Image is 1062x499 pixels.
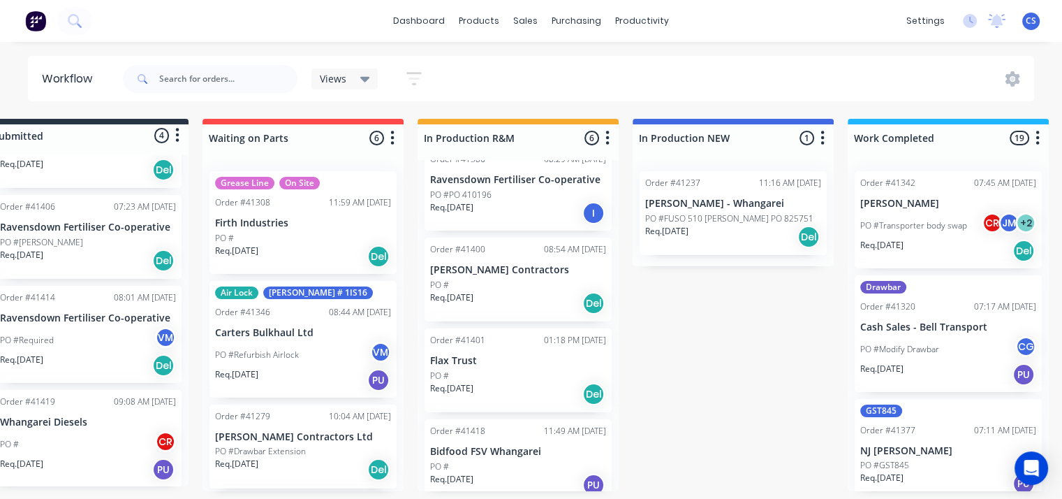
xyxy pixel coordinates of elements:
[430,382,473,395] p: Req. [DATE]
[452,10,506,31] div: products
[152,249,175,272] div: Del
[215,232,234,245] p: PO #
[1015,336,1036,357] div: CG
[544,243,606,256] div: 08:54 AM [DATE]
[430,264,606,276] p: [PERSON_NAME] Contractors
[860,281,906,294] div: Drawbar
[430,153,485,166] div: Order #41386
[1012,240,1035,262] div: Del
[430,425,485,437] div: Order #41418
[582,383,605,405] div: Del
[329,410,391,423] div: 10:04 AM [DATE]
[430,201,473,214] p: Req. [DATE]
[159,65,297,93] input: Search for orders...
[860,198,1036,210] p: [PERSON_NAME]
[974,424,1036,437] div: 07:11 AM [DATE]
[425,328,612,412] div: Order #4140101:18 PM [DATE]Flax TrustPO #Req.[DATE]Del
[215,306,270,319] div: Order #41346
[860,424,915,437] div: Order #41377
[759,177,821,189] div: 11:16 AM [DATE]
[1015,451,1048,485] div: Open Intercom Messenger
[367,458,390,481] div: Del
[855,171,1042,268] div: Order #4134207:45 AM [DATE][PERSON_NAME]PO #Transporter body swapCRJM+2Req.[DATE]Del
[42,71,99,87] div: Workflow
[582,202,605,224] div: I
[114,396,176,408] div: 09:08 AM [DATE]
[860,405,902,417] div: GST845
[367,245,390,268] div: Del
[329,196,391,209] div: 11:59 AM [DATE]
[386,10,452,31] a: dashboard
[430,291,473,304] p: Req. [DATE]
[430,243,485,256] div: Order #41400
[114,201,176,213] div: 07:23 AM [DATE]
[430,334,485,347] div: Order #41401
[152,458,175,481] div: PU
[430,370,449,382] p: PO #
[608,10,676,31] div: productivity
[215,431,391,443] p: [PERSON_NAME] Contractors Ltd
[1012,363,1035,386] div: PU
[506,10,545,31] div: sales
[860,219,967,232] p: PO #Transporter body swap
[545,10,608,31] div: purchasing
[860,363,904,375] p: Req. [DATE]
[215,196,270,209] div: Order #41308
[860,445,1036,457] p: NJ [PERSON_NAME]
[215,327,391,339] p: Carters Bulkhaul Ltd
[860,343,939,356] p: PO #Modify Drawbar
[425,128,612,231] div: Order #4138608:29 AM [DATE]Ravensdown Fertiliser Co-operativePO #PO 410196Req.[DATE]I
[974,301,1036,313] div: 07:17 AM [DATE]
[215,458,258,470] p: Req. [DATE]
[860,472,904,484] p: Req. [DATE]
[860,459,909,472] p: PO #GST845
[215,217,391,229] p: Firth Industries
[1026,15,1036,27] span: CS
[215,245,258,257] p: Req. [DATE]
[152,159,175,181] div: Del
[430,355,606,367] p: Flax Trust
[209,171,397,274] div: Grease LineOn SiteOrder #4130811:59 AM [DATE]Firth IndustriesPO #Req.[DATE]Del
[1015,212,1036,233] div: + 2
[215,445,306,458] p: PO #Drawbar Extension
[860,301,915,313] div: Order #41320
[860,177,915,189] div: Order #41342
[860,321,1036,333] p: Cash Sales - Bell Transport
[899,10,952,31] div: settings
[797,226,820,248] div: Del
[640,171,827,255] div: Order #4123711:16 AM [DATE][PERSON_NAME] - WhangareiPO #FUSO 510 [PERSON_NAME] PO 825751Req.[DATE...
[263,287,373,299] div: [PERSON_NAME] # 1IS16
[582,292,605,314] div: Del
[1012,472,1035,495] div: PU
[544,425,606,437] div: 11:49 AM [DATE]
[645,212,813,225] p: PO #FUSO 510 [PERSON_NAME] PO 825751
[320,71,346,86] span: Views
[114,291,176,304] div: 08:01 AM [DATE]
[279,177,320,189] div: On Site
[430,279,449,291] p: PO #
[370,342,391,363] div: VM
[215,287,258,299] div: Air Lock
[982,212,1003,233] div: CR
[855,275,1042,392] div: DrawbarOrder #4132007:17 AM [DATE]Cash Sales - Bell TransportPO #Modify DrawbarCGReq.[DATE]PU
[209,281,397,398] div: Air Lock[PERSON_NAME] # 1IS16Order #4134608:44 AM [DATE]Carters Bulkhaul LtdPO #Refurbish Airlock...
[152,354,175,377] div: Del
[974,177,1036,189] div: 07:45 AM [DATE]
[544,153,606,166] div: 08:29 AM [DATE]
[215,410,270,423] div: Order #41279
[215,349,299,361] p: PO #Refurbish Airlock
[430,189,492,201] p: PO #PO 410196
[998,212,1019,233] div: JM
[155,431,176,452] div: CR
[430,446,606,458] p: Bidfood FSV Whangarei
[544,334,606,347] div: 01:18 PM [DATE]
[209,405,397,489] div: Order #4127910:04 AM [DATE][PERSON_NAME] Contractors LtdPO #Drawbar ExtensionReq.[DATE]Del
[582,474,605,496] div: PU
[155,327,176,348] div: VM
[645,198,821,210] p: [PERSON_NAME] - Whangarei
[25,10,46,31] img: Factory
[645,225,688,238] p: Req. [DATE]
[860,239,904,252] p: Req. [DATE]
[430,473,473,486] p: Req. [DATE]
[430,461,449,473] p: PO #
